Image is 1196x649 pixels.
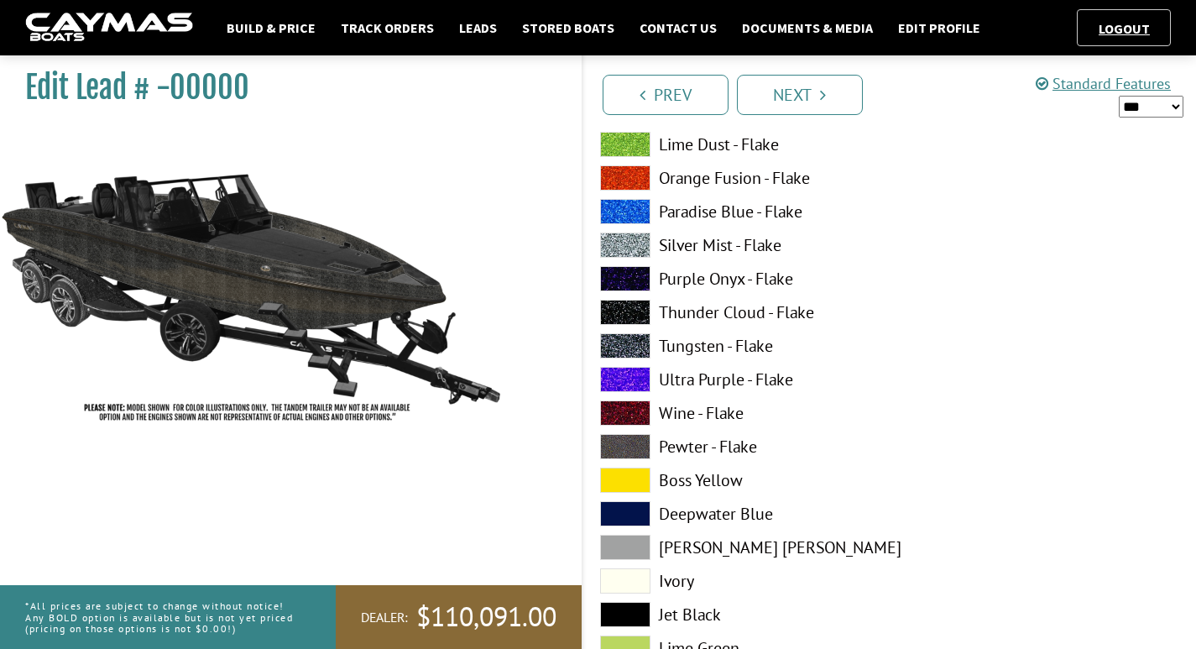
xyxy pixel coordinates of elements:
a: Next [737,75,863,115]
label: Silver Mist - Flake [600,233,873,258]
label: Ultra Purple - Flake [600,367,873,392]
label: Orange Fusion - Flake [600,165,873,191]
label: Deepwater Blue [600,501,873,526]
a: Prev [603,75,729,115]
p: *All prices are subject to change without notice! Any BOLD option is available but is not yet pri... [25,592,298,642]
a: Documents & Media [734,17,881,39]
a: Dealer:$110,091.00 [336,585,582,649]
label: Boss Yellow [600,468,873,493]
a: Logout [1090,20,1158,37]
a: Standard Features [1036,74,1171,93]
label: Pewter - Flake [600,434,873,459]
a: Build & Price [218,17,324,39]
label: [PERSON_NAME] [PERSON_NAME] [600,535,873,560]
label: Paradise Blue - Flake [600,199,873,224]
h1: Edit Lead # -00000 [25,69,540,107]
label: Purple Onyx - Flake [600,266,873,291]
label: Tungsten - Flake [600,333,873,359]
a: Leads [451,17,505,39]
label: Jet Black [600,602,873,627]
span: $110,091.00 [416,599,556,635]
a: Stored Boats [514,17,623,39]
a: Track Orders [332,17,442,39]
a: Edit Profile [890,17,989,39]
span: Dealer: [361,609,408,626]
label: Thunder Cloud - Flake [600,300,873,325]
label: Ivory [600,568,873,594]
a: Contact Us [631,17,725,39]
label: Wine - Flake [600,400,873,426]
img: caymas-dealer-connect-2ed40d3bc7270c1d8d7ffb4b79bf05adc795679939227970def78ec6f6c03838.gif [25,13,193,44]
label: Lime Dust - Flake [600,132,873,157]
